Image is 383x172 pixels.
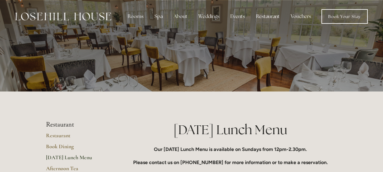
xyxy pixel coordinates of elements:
[46,121,104,129] li: Restaurant
[15,13,111,20] img: Losehill House
[321,9,368,24] a: Book Your Stay
[46,143,104,154] a: Book Dining
[286,10,316,23] a: Vouchers
[46,154,104,165] a: [DATE] Lunch Menu
[133,159,328,165] strong: Please contact us on [PHONE_NUMBER] for more information or to make a reservation.
[123,10,148,23] div: Rooms
[225,10,250,23] div: Events
[46,132,104,143] a: Restaurant
[251,10,285,23] div: Restaurant
[124,121,337,139] h1: [DATE] Lunch Menu
[169,10,192,23] div: About
[154,146,307,152] strong: Our [DATE] Lunch Menu is available on Sundays from 12pm-2.30pm.
[193,10,224,23] div: Weddings
[150,10,168,23] div: Spa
